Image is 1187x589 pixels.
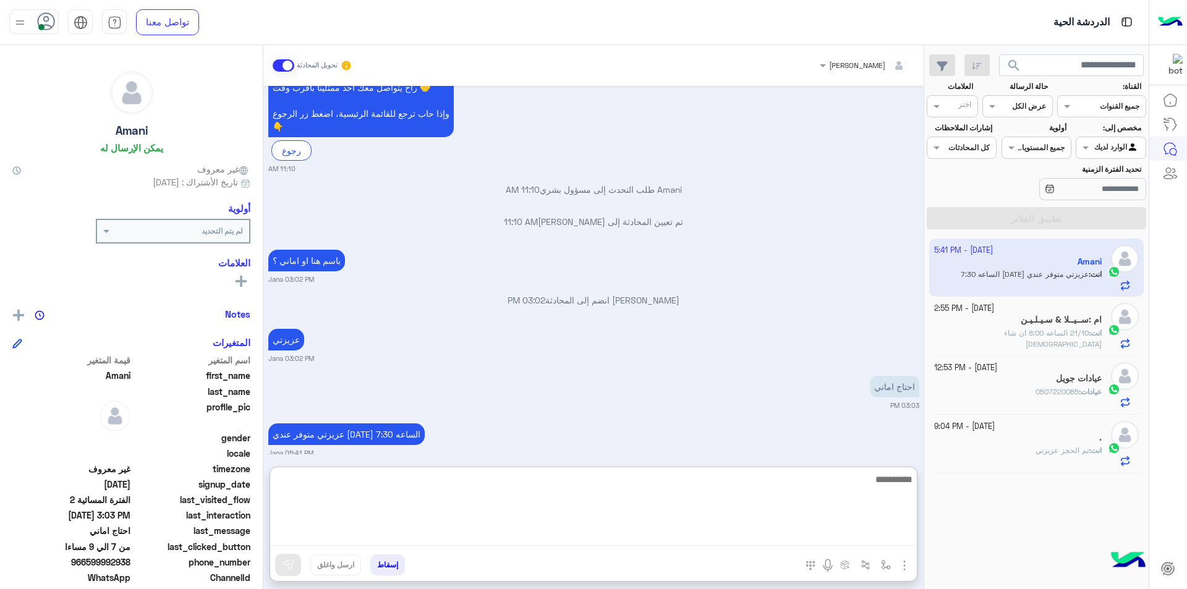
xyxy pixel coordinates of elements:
a: tab [102,9,127,35]
img: notes [35,310,45,320]
small: [DATE] - 2:55 PM [934,303,994,315]
p: [PERSON_NAME] انضم إلى المحادثة [268,294,919,307]
b: لم يتم التحديد [202,226,243,235]
span: عيادات [1081,387,1102,396]
img: add [13,310,24,321]
img: hulul-logo.png [1107,540,1150,583]
div: رجوع [271,140,312,161]
p: تم تعيين المحادثة إلى [PERSON_NAME] [268,215,919,228]
label: أولوية [1003,122,1066,133]
label: العلامات [928,81,973,92]
span: 966599992938 [12,556,130,569]
span: first_name [133,369,251,382]
small: تحويل المحادثة [297,61,338,70]
h6: العلامات [12,257,250,268]
img: 177882628735456 [1160,54,1183,76]
p: 15/10/2025, 3:02 PM [268,250,345,271]
img: tab [74,15,88,30]
b: : [1089,446,1102,455]
label: تحديد الفترة الزمنية [1003,164,1141,175]
button: ارسل واغلق [310,554,361,575]
span: signup_date [133,478,251,491]
small: 11:10 AM [268,164,296,174]
h6: أولوية [228,203,250,214]
span: قيمة المتغير [12,354,130,367]
span: Amani [12,369,130,382]
h6: يمكن الإرسال له [100,142,163,153]
label: حالة الرسالة [984,81,1048,92]
span: تم الحجز عزيزتي [1036,446,1089,455]
span: تاريخ الأشتراك : [DATE] [153,176,238,189]
h6: Notes [225,308,250,320]
img: tab [108,15,122,30]
img: Logo [1158,9,1183,35]
h5: . [1099,433,1102,443]
span: profile_pic [133,400,251,429]
span: غير معروف [12,462,130,475]
span: 0507220085 [1036,387,1079,396]
img: defaultAdmin.png [1111,421,1139,449]
span: last_message [133,524,251,537]
span: 11:10 AM [504,216,538,227]
img: make a call [806,561,815,570]
img: send message [282,559,294,571]
img: WhatsApp [1108,383,1120,396]
label: القناة: [1059,81,1142,92]
img: send voice note [820,558,835,573]
div: اختر [958,99,973,113]
small: Jana 05:41 PM [268,448,313,458]
h5: ام :ســيــلا & سـيـلـيـن [1021,315,1102,325]
img: defaultAdmin.png [100,400,130,431]
span: last_visited_flow [133,493,251,506]
span: [PERSON_NAME] [829,61,885,70]
span: gender [133,431,251,444]
button: إسقاط [370,554,405,575]
p: 15/10/2025, 3:02 PM [268,329,304,350]
a: تواصل معنا [136,9,199,35]
span: انت [1091,446,1102,455]
p: الدردشة الحية [1053,14,1110,31]
span: last_name [133,385,251,398]
span: غير معروف [197,163,250,176]
img: select flow [881,560,891,570]
span: null [12,447,130,460]
span: ChannelId [133,571,251,584]
span: locale [133,447,251,460]
h5: Amani [116,124,148,138]
button: Trigger scenario [856,554,876,575]
span: 2025-10-15T12:03:01.657Z [12,509,130,522]
img: defaultAdmin.png [111,72,153,114]
p: 15/10/2025, 5:41 PM [268,423,425,445]
img: WhatsApp [1108,442,1120,454]
img: defaultAdmin.png [1111,362,1139,390]
span: انت [1091,328,1102,337]
h6: المتغيرات [213,337,250,348]
img: WhatsApp [1108,324,1120,336]
span: 03:02 PM [508,295,545,305]
label: مخصص إلى: [1078,122,1141,133]
p: Amani طلب التحدث إلى مسؤول بشري [268,183,919,196]
b: : [1089,328,1102,337]
b: : [1079,387,1102,396]
span: اسم المتغير [133,354,251,367]
span: last_clicked_button [133,540,251,553]
span: الفترة المسائية 2 [12,493,130,506]
img: send attachment [897,558,912,573]
span: search [1006,58,1021,73]
img: profile [12,15,28,30]
small: Jana 03:02 PM [268,274,314,284]
span: احتاج اماني [12,524,130,537]
img: create order [840,560,850,570]
h5: عيادات جويل [1056,373,1102,384]
button: select flow [876,554,896,575]
span: phone_number [133,556,251,569]
span: timezone [133,462,251,475]
p: 15/10/2025, 11:10 AM [268,64,454,137]
img: defaultAdmin.png [1111,303,1139,331]
span: last_interaction [133,509,251,522]
span: 11:10 AM [506,184,540,195]
img: tab [1119,14,1134,30]
button: تطبيق الفلاتر [927,207,1146,229]
small: [DATE] - 9:04 PM [934,421,995,433]
button: create order [835,554,856,575]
